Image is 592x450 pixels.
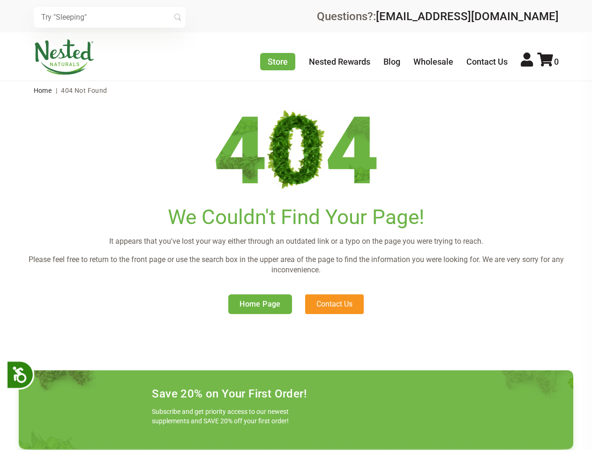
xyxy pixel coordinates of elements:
[152,387,307,400] h4: Save 20% on Your First Order!
[34,87,52,94] a: Home
[537,57,559,67] a: 0
[61,87,107,94] span: 404 Not Found
[215,107,377,195] img: 404.png
[309,57,370,67] a: Nested Rewards
[19,255,573,276] p: Please feel free to return to the front page or use the search box in the upper area of the page ...
[152,407,292,426] p: Subscribe and get priority access to our newest supplements and SAVE 20% off your first order!
[34,7,186,28] input: Try "Sleeping"
[554,57,559,67] span: 0
[19,205,573,229] h1: We Couldn't Find Your Page!
[34,39,95,75] img: Nested Naturals
[466,57,508,67] a: Contact Us
[34,81,559,100] nav: breadcrumbs
[228,294,292,314] a: Home Page
[53,87,60,94] span: |
[317,11,559,22] div: Questions?:
[383,57,400,67] a: Blog
[260,53,295,70] a: Store
[413,57,453,67] a: Wholesale
[305,294,364,314] a: Contact Us
[19,236,573,247] p: It appears that you've lost your way either through an outdated link or a typo on the page you we...
[376,10,559,23] a: [EMAIL_ADDRESS][DOMAIN_NAME]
